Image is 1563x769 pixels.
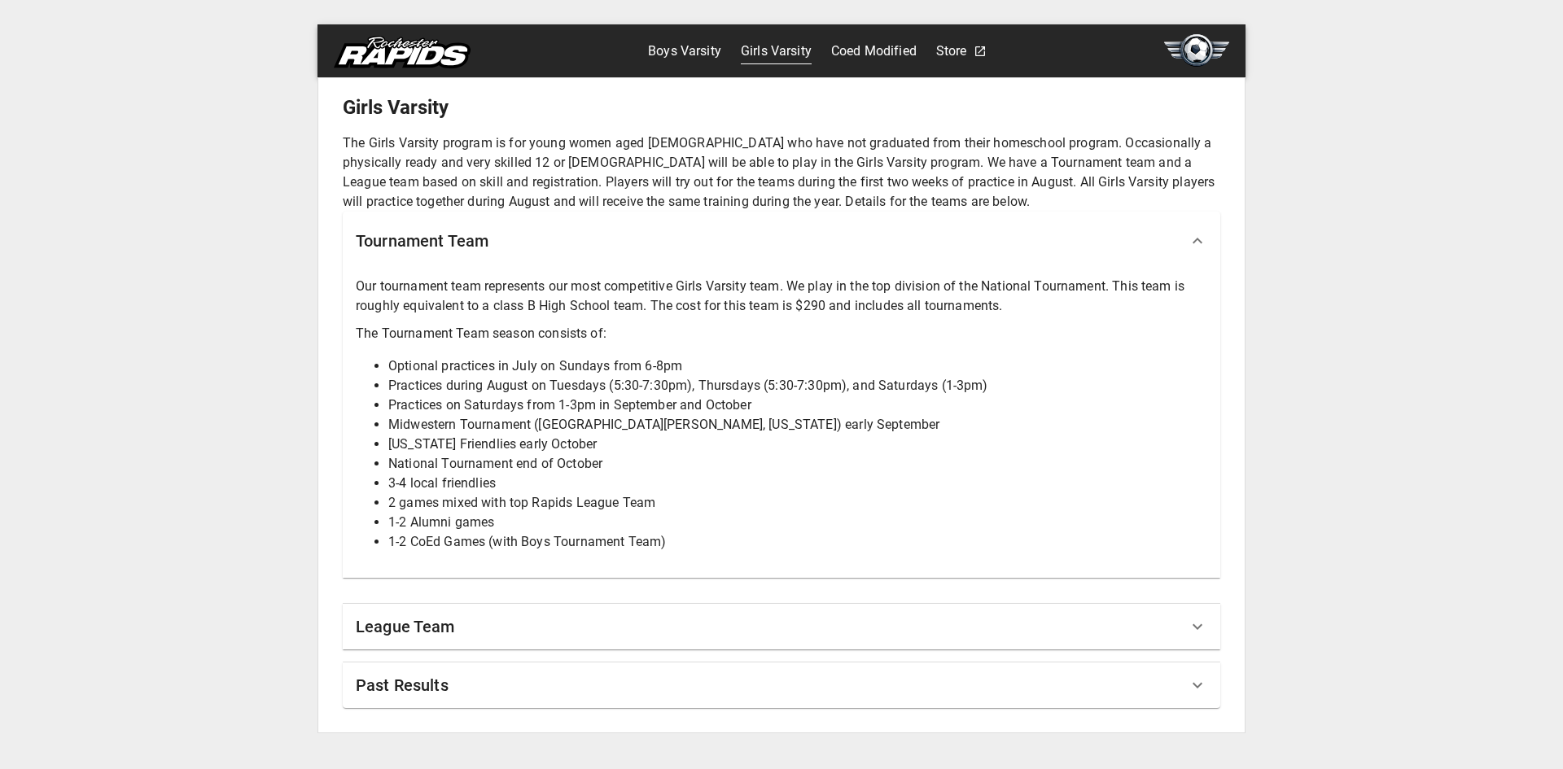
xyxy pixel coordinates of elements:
[388,454,1207,474] li: National Tournament end of October
[648,38,721,64] a: Boys Varsity
[388,474,1207,493] li: 3-4 local friendlies
[334,36,471,68] img: rapids.svg
[936,38,967,64] a: Store
[388,513,1207,532] li: 1-2 Alumni games
[343,94,1220,120] h5: Girls Varsity
[388,435,1207,454] li: [US_STATE] Friendlies early October
[343,662,1220,708] div: Past Results
[741,38,812,64] a: Girls Varsity
[343,133,1220,212] p: The Girls Varsity program is for young women aged [DEMOGRAPHIC_DATA] who have not graduated from ...
[1164,34,1229,67] img: soccer.svg
[356,672,449,698] h6: Past Results
[388,532,1207,552] li: 1-2 CoEd Games (with Boys Tournament Team)
[831,38,917,64] a: Coed Modified
[388,376,1207,395] li: Practices during August on Tuesdays (5:30-7:30pm), Thursdays (5:30-7:30pm), and Saturdays (1-3pm)
[343,604,1220,649] div: League Team
[388,415,1207,435] li: Midwestern Tournament ([GEOGRAPHIC_DATA][PERSON_NAME], [US_STATE]) early September
[343,212,1220,270] div: Tournament Team
[388,356,1207,376] li: Optional practices in July on Sundays from 6-8pm
[388,395,1207,415] li: Practices on Saturdays from 1-3pm in September and October
[356,614,455,640] h6: League Team
[356,228,488,254] h6: Tournament Team
[356,324,1207,343] p: The Tournament Team season consists of:
[388,493,1207,513] li: 2 games mixed with top Rapids League Team
[356,277,1207,316] p: Our tournament team represents our most competitive Girls Varsity team. We play in the top divisi...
